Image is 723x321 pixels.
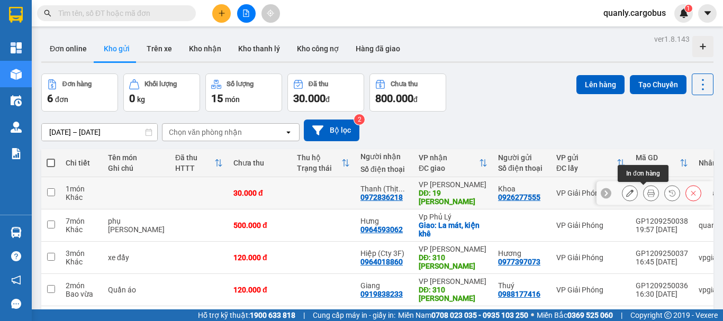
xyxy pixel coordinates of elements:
div: DĐ: 310 Phạm ngọc nhi ĐVX [419,253,487,270]
div: 16:30 [DATE] [636,290,688,298]
th: Toggle SortBy [630,149,693,177]
div: 30.000 đ [233,189,286,197]
span: aim [267,10,274,17]
span: 30.000 [293,92,326,105]
th: Toggle SortBy [413,149,493,177]
div: Ngày ĐH [636,164,680,172]
div: 0988177416 [498,290,540,298]
span: plus [218,10,225,17]
div: Khác [66,193,97,201]
span: message [11,299,21,309]
span: file-add [242,10,250,17]
img: dashboard-icon [11,42,22,53]
div: Hương [498,249,546,258]
div: Người gửi [498,153,546,162]
svg: open [284,128,293,136]
div: Đã thu [175,153,214,162]
div: Hưng [360,217,408,225]
div: VP nhận [419,153,479,162]
img: warehouse-icon [11,227,22,238]
div: Thanh (Thịt heo) [360,185,408,193]
span: question-circle [11,251,21,261]
span: món [225,95,240,104]
div: Thu hộ [297,153,341,162]
div: GP1209250037 [636,249,688,258]
span: Miền Nam [398,309,528,321]
span: Miền Bắc [537,309,613,321]
span: đơn [55,95,68,104]
div: 1 món [66,185,97,193]
div: Đã thu [309,80,328,88]
div: xe đẩy [108,253,165,262]
div: 16:45 [DATE] [636,258,688,266]
div: 0964593062 [360,225,403,234]
img: solution-icon [11,148,22,159]
div: Chi tiết [66,159,97,167]
div: DĐ: 19 nguyễn v linh ĐV [419,189,487,206]
div: Chọn văn phòng nhận [169,127,242,137]
div: In đơn hàng [618,165,668,182]
span: 800.000 [375,92,413,105]
button: Lên hàng [576,75,625,94]
div: 120.000 đ [233,286,286,294]
div: Ghi chú [108,164,165,172]
button: Kho nhận [180,36,230,61]
button: Đã thu30.000đ [287,74,364,112]
div: Tạo kho hàng mới [692,36,713,57]
div: HTTT [175,164,214,172]
button: Kho công nợ [288,36,347,61]
strong: 1900 633 818 [250,311,295,319]
button: Số lượng15món [205,74,282,112]
button: Khối lượng0kg [123,74,200,112]
sup: 2 [354,114,365,125]
th: Toggle SortBy [170,149,228,177]
th: Toggle SortBy [551,149,630,177]
div: VP Giải Phóng [556,253,625,262]
button: Đơn hàng6đơn [41,74,118,112]
img: warehouse-icon [11,122,22,133]
div: Thuý [498,281,546,290]
div: 19:57 [DATE] [636,225,688,234]
div: Đơn hàng [62,80,92,88]
div: DĐ: 310 Phạm ngọc nhị ĐV Xanh [419,286,487,302]
div: Bao vừa [66,290,97,298]
div: Giang [360,281,408,290]
div: ĐC giao [419,164,479,172]
span: ⚪️ [531,313,534,317]
div: 7 món [66,217,97,225]
div: Số điện thoại [360,165,408,173]
img: warehouse-icon [11,95,22,106]
div: ĐC lấy [556,164,617,172]
span: quanly.cargobus [595,6,674,20]
div: VP [PERSON_NAME] [419,277,487,286]
input: Select a date range. [42,124,157,141]
button: Trên xe [138,36,180,61]
button: Bộ lọc [304,120,359,141]
div: 2 món [66,281,97,290]
div: GP1209250038 [636,217,688,225]
th: Toggle SortBy [292,149,355,177]
div: 500.000 đ [233,221,286,230]
div: 120.000 đ [233,253,286,262]
div: Vp Phủ Lý [419,213,487,221]
img: icon-new-feature [679,8,689,18]
div: 0972836218 [360,193,403,201]
button: Đơn online [41,36,95,61]
button: caret-down [698,4,717,23]
div: Khác [66,258,97,266]
div: Số lượng [227,80,254,88]
div: phụ tùng howo [108,217,165,234]
div: ver 1.8.143 [654,33,690,45]
span: Hỗ trợ kỹ thuật: [198,309,295,321]
div: 0964018860 [360,258,403,266]
div: Người nhận [360,152,408,161]
span: | [303,309,305,321]
span: Cung cấp máy in - giấy in: [313,309,395,321]
div: Mã GD [636,153,680,162]
span: caret-down [703,8,712,18]
span: notification [11,275,21,285]
span: 15 [211,92,223,105]
div: VP gửi [556,153,617,162]
button: Hàng đã giao [347,36,409,61]
div: Tên món [108,153,165,162]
